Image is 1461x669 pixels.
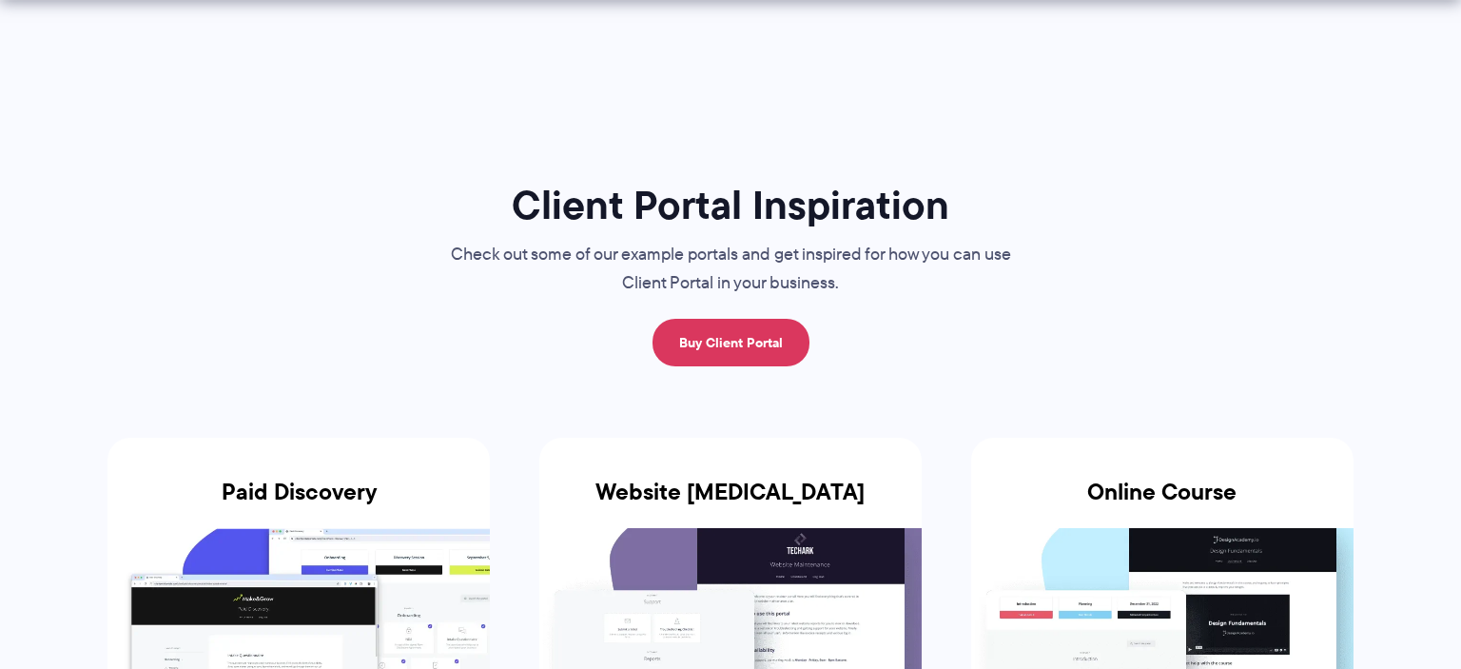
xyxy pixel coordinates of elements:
h1: Client Portal Inspiration [412,180,1049,230]
h3: Online Course [971,479,1354,528]
h3: Paid Discovery [107,479,490,528]
a: Buy Client Portal [653,319,809,366]
p: Check out some of our example portals and get inspired for how you can use Client Portal in your ... [412,241,1049,298]
h3: Website [MEDICAL_DATA] [539,479,922,528]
